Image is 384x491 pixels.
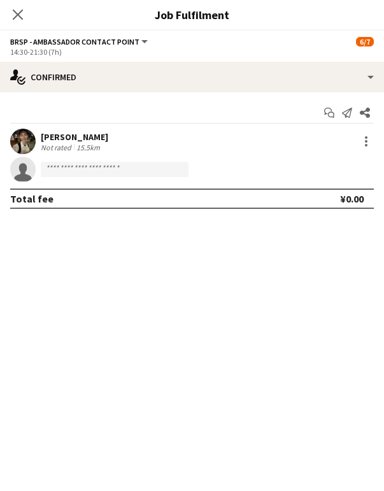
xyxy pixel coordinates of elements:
button: BRSP - Ambassador Contact Point [10,37,150,46]
div: [PERSON_NAME] [41,131,108,143]
div: Total fee [10,192,53,205]
div: 15.5km [74,143,103,152]
div: 14:30-21:30 (7h) [10,47,374,57]
div: ¥0.00 [340,192,364,205]
span: BRSP - Ambassador Contact Point [10,37,139,46]
span: 6/7 [356,37,374,46]
div: Not rated [41,143,74,152]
